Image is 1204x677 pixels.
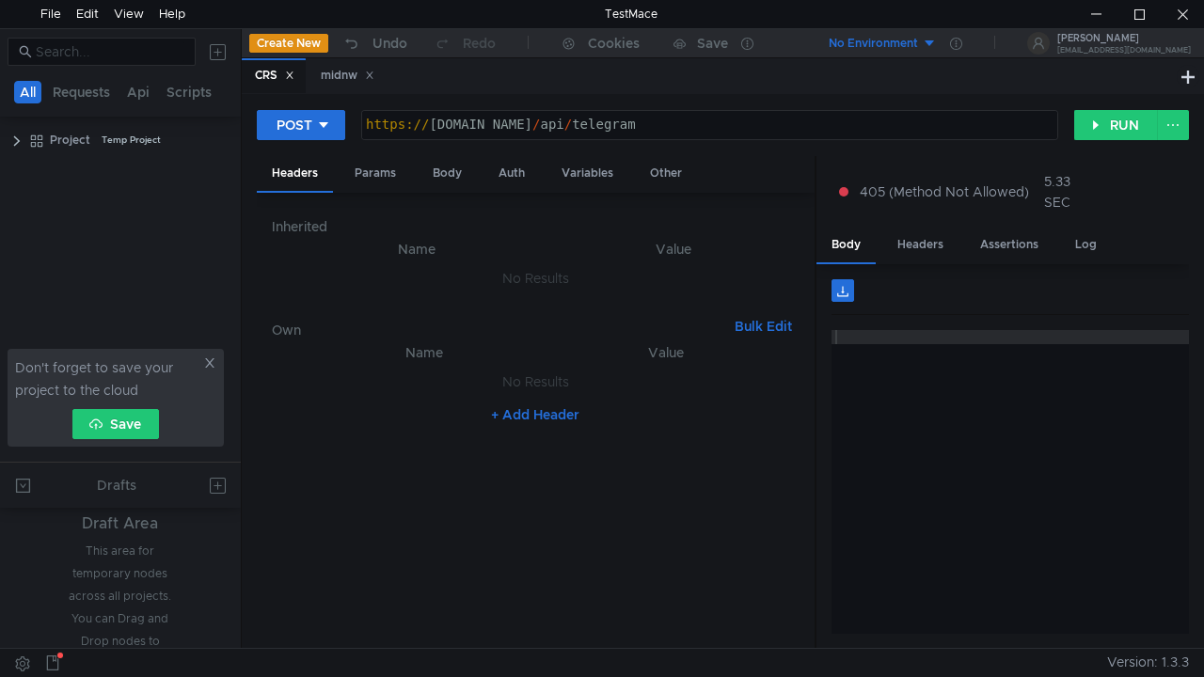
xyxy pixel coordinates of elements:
button: Create New [249,34,328,53]
h6: Own [272,319,727,341]
span: 405 (Method Not Allowed) [860,181,1029,202]
span: Version: 1.3.3 [1107,649,1189,676]
button: Bulk Edit [727,315,800,338]
th: Name [287,238,547,260]
nz-embed-empty: No Results [502,373,569,390]
span: Don't forget to save your project to the cloud [15,356,199,401]
div: CRS [255,66,294,86]
button: Redo [420,29,509,57]
div: Params [340,156,411,191]
div: Assertions [965,228,1053,262]
th: Value [547,341,784,364]
div: Save [697,37,728,50]
div: [PERSON_NAME] [1057,34,1191,43]
div: Variables [547,156,628,191]
div: Project [50,126,90,154]
button: Undo [328,29,420,57]
button: Requests [47,81,116,103]
th: Name [302,341,547,364]
button: RUN [1074,110,1158,140]
input: Search... [36,41,184,62]
button: + Add Header [483,403,587,426]
div: Headers [882,228,958,262]
div: Undo [372,32,407,55]
th: Value [547,238,799,260]
button: All [14,81,41,103]
h6: Inherited [272,215,800,238]
div: Body [816,228,876,264]
div: Headers [257,156,333,193]
div: No Environment [829,35,918,53]
div: Drafts [97,474,136,496]
div: POST [277,115,312,135]
div: [EMAIL_ADDRESS][DOMAIN_NAME] [1057,47,1191,54]
nz-embed-empty: No Results [502,270,569,287]
div: Log [1060,228,1112,262]
div: Body [418,156,477,191]
div: Redo [463,32,496,55]
button: Scripts [161,81,217,103]
button: Save [72,409,159,439]
button: POST [257,110,345,140]
div: Other [635,156,697,191]
div: midnw [321,66,374,86]
div: Temp Project [102,126,161,154]
div: 5.33 SEC [1044,173,1070,211]
div: Cookies [588,32,640,55]
button: No Environment [806,28,937,58]
button: Api [121,81,155,103]
div: Auth [483,156,540,191]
